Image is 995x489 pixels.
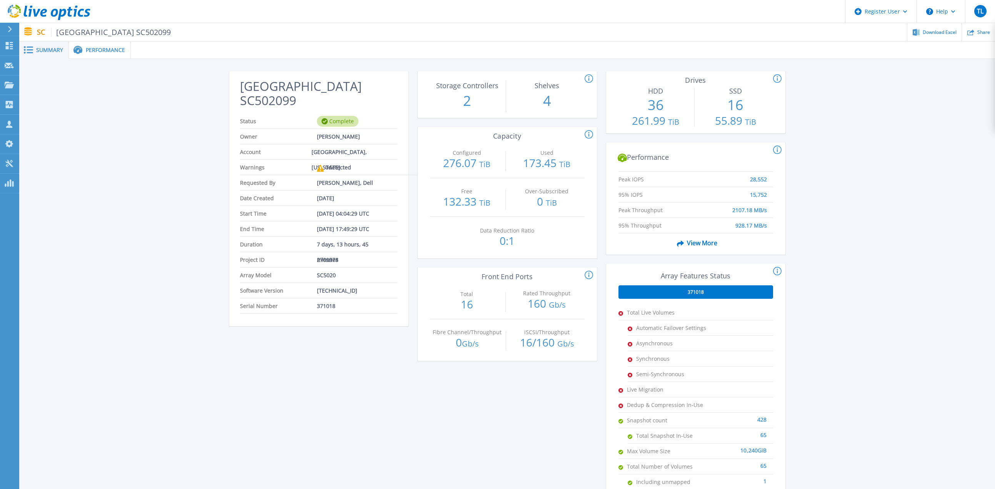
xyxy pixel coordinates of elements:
[750,172,767,179] span: 28,552
[698,87,773,95] h3: SSD
[627,397,704,412] span: Dedup & Compression In-Use
[317,268,336,283] span: SC5020
[317,298,335,313] span: 371018
[557,338,574,349] span: Gb/s
[317,283,357,298] span: [TECHNICAL_ID]
[618,87,693,95] h3: HDD
[512,330,582,335] p: iSCSI/Throughput
[510,298,584,310] p: 160
[472,228,542,233] p: Data Reduction Ratio
[479,198,490,208] span: TiB
[618,218,697,225] span: 95% Throughput
[704,459,767,467] div: 65
[698,115,773,127] p: 55.89
[240,144,312,159] span: Account
[636,367,713,382] span: Semi-Synchronous
[240,283,317,298] span: Software Version
[713,428,767,436] div: 65
[668,117,679,127] span: TiB
[512,291,582,296] p: Rated Throughput
[618,115,693,127] p: 261.99
[240,114,317,129] span: Status
[430,299,504,310] p: 16
[618,172,697,179] span: Peak IOPS
[636,428,713,443] span: Total Snapshot In-Use
[317,237,391,252] span: 7 days, 13 hours, 45 minutes
[745,117,756,127] span: TiB
[510,157,584,170] p: 173.45
[512,82,582,89] p: Shelves
[432,291,502,297] p: Total
[462,338,479,349] span: Gb/s
[240,252,317,267] span: Project ID
[510,91,584,111] p: 4
[317,191,334,206] span: [DATE]
[618,187,697,194] span: 95% IOPS
[36,47,63,53] span: Summary
[618,272,773,280] h3: Array Features Status
[432,330,502,335] p: Fibre Channel/Throughput
[750,187,767,194] span: 15,752
[312,144,391,159] span: [GEOGRAPHIC_DATA], [US_STATE]
[240,298,317,313] span: Serial Number
[688,289,704,295] span: 371018
[240,175,317,190] span: Requested By
[674,236,717,250] span: View More
[317,221,369,236] span: [DATE] 17:49:29 UTC
[430,157,504,170] p: 276.07
[432,82,502,89] p: Storage Controllers
[240,160,317,175] span: Warnings
[37,28,171,37] p: SC
[627,382,704,397] span: Live Migration
[470,235,544,246] p: 0:1
[627,305,704,320] span: Total Live Volumes
[732,203,767,210] span: 2107.18 MB/s
[636,336,713,351] span: Asynchronous
[479,159,490,169] span: TiB
[317,206,369,221] span: [DATE] 04:04:29 UTC
[636,320,713,335] span: Automatic Failover Settings
[317,175,373,190] span: [PERSON_NAME], Dell
[512,150,582,156] p: Used
[317,252,338,267] span: 2709978
[510,337,584,349] p: 16 / 160
[627,459,704,474] span: Total Number of Volumes
[512,189,582,194] p: Over-Subscribed
[923,30,957,35] span: Download Excel
[51,28,171,37] span: [GEOGRAPHIC_DATA] SC502099
[546,198,557,208] span: TiB
[240,129,317,144] span: Owner
[735,218,767,225] span: 928.17 MB/s
[240,206,317,221] span: Start Time
[510,196,584,208] p: 0
[636,351,713,366] span: Synchronous
[618,153,773,162] h2: Performance
[618,95,693,115] p: 36
[240,79,397,108] h2: [GEOGRAPHIC_DATA] SC502099
[713,474,767,482] div: 1
[704,444,767,451] div: 10,240 GiB
[977,30,990,35] span: Share
[430,91,504,111] p: 2
[559,159,570,169] span: TiB
[317,116,358,127] div: Complete
[618,203,697,210] span: Peak Throughput
[86,47,125,53] span: Performance
[432,150,502,156] p: Configured
[432,189,502,194] p: Free
[240,268,317,283] span: Array Model
[627,444,704,459] span: Max Volume Size
[627,413,704,428] span: Snapshot count
[240,221,317,236] span: End Time
[698,95,773,115] p: 16
[240,237,317,252] span: Duration
[430,196,504,208] p: 132.33
[317,129,360,144] span: [PERSON_NAME]
[240,191,317,206] span: Date Created
[549,300,566,310] span: Gb/s
[317,160,351,175] div: 0 detected
[977,8,983,14] span: TL
[430,337,504,349] p: 0
[704,413,767,420] div: 428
